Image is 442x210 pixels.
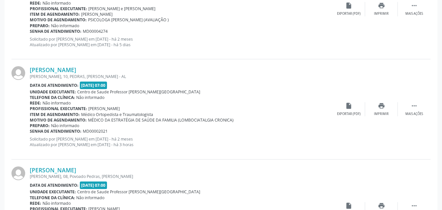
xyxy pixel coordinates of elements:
[30,17,87,23] b: Motivo de agendamento:
[30,83,79,88] b: Data de atendimento:
[51,123,79,128] span: Não informado
[30,95,75,100] b: Telefone da clínica:
[30,166,76,174] a: [PERSON_NAME]
[405,11,423,16] div: Mais ações
[83,29,108,34] span: MD00004274
[30,195,75,200] b: Telefone da clínica:
[337,112,361,116] div: Exportar (PDF)
[30,66,76,73] a: [PERSON_NAME]
[30,189,76,195] b: Unidade executante:
[30,100,41,106] b: Rede:
[30,6,87,11] b: Profissional executante:
[411,2,418,9] i: 
[30,36,332,48] p: Solicitado por [PERSON_NAME] em [DATE] - há 2 meses Atualizado por [PERSON_NAME] em [DATE] - há 5...
[30,174,332,179] div: [PERSON_NAME], 08, Povoado Pedras, [PERSON_NAME]
[374,112,389,116] div: Imprimir
[345,202,352,209] i: insert_drive_file
[88,106,120,111] span: [PERSON_NAME]
[88,6,155,11] span: [PERSON_NAME] e [PERSON_NAME]
[30,106,87,111] b: Profissional executante:
[77,189,200,195] span: Centro de Saude Professor [PERSON_NAME][GEOGRAPHIC_DATA]
[88,117,234,123] span: MÉDICO DA ESTRATÉGIA DE SAÚDE DA FAMILIA (LOMBOCIATALGIA CRONICA)
[411,202,418,209] i: 
[76,95,104,100] span: Não informado
[411,102,418,109] i: 
[337,11,361,16] div: Exportar (PDF)
[51,23,79,29] span: Não informado
[30,0,41,6] b: Rede:
[405,112,423,116] div: Mais ações
[76,195,104,200] span: Não informado
[30,182,79,188] b: Data de atendimento:
[378,102,385,109] i: print
[345,102,352,109] i: insert_drive_file
[30,123,50,128] b: Preparo:
[374,11,389,16] div: Imprimir
[80,181,107,189] span: [DATE] 07:00
[378,2,385,9] i: print
[30,128,81,134] b: Senha de atendimento:
[30,89,76,95] b: Unidade executante:
[81,11,113,17] span: [PERSON_NAME]
[11,166,25,180] img: img
[30,74,332,79] div: [PERSON_NAME], 10, PEDRAS, [PERSON_NAME] - AL
[30,117,87,123] b: Motivo de agendamento:
[30,11,80,17] b: Item de agendamento:
[30,23,50,29] b: Preparo:
[81,112,153,117] span: Médico Ortopedista e Traumatologista
[77,89,200,95] span: Centro de Saude Professor [PERSON_NAME][GEOGRAPHIC_DATA]
[30,136,332,147] p: Solicitado por [PERSON_NAME] em [DATE] - há 2 meses Atualizado por [PERSON_NAME] em [DATE] - há 3...
[83,128,108,134] span: MD00002021
[80,82,107,89] span: [DATE] 07:00
[30,200,41,206] b: Rede:
[11,66,25,80] img: img
[30,29,81,34] b: Senha de atendimento:
[43,100,71,106] span: Não informado
[43,0,71,6] span: Não informado
[30,112,80,117] b: Item de agendamento:
[378,202,385,209] i: print
[345,2,352,9] i: insert_drive_file
[88,17,169,23] span: PSICOLOGA [PERSON_NAME] (AVALIAÇÃO )
[43,200,71,206] span: Não informado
